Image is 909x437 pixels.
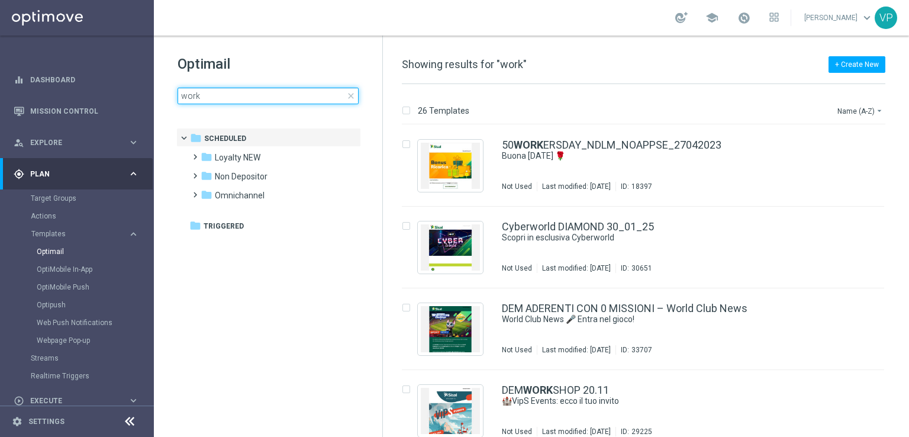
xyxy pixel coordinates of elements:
[178,88,359,104] input: Search Template
[37,318,123,327] a: Web Push Notifications
[178,54,359,73] h1: Optimail
[37,336,123,345] a: Webpage Pop-up
[875,106,884,115] i: arrow_drop_down
[502,427,532,436] div: Not Used
[502,396,834,407] div: 🏰VipS Events: ecco il tuo invito
[502,232,834,243] div: Scopri in esclusiva Cyberworld
[30,64,139,95] a: Dashboard
[502,303,747,314] a: DEM ADERENTI CON 0 MISSIONI – World Club News
[37,314,153,332] div: Web Push Notifications
[502,314,807,325] a: World Club News 🎤 Entra nel gioco!
[13,169,140,179] button: gps_fixed Plan keyboard_arrow_right
[421,224,480,271] img: 30651.jpeg
[13,75,140,85] button: equalizer Dashboard
[37,261,153,278] div: OptiMobile In-App
[502,221,654,232] a: Cyberworld DIAMOND 30_01_25
[215,152,260,163] span: Loyalty NEW
[523,384,553,396] b: WORK
[390,207,907,288] div: Press SPACE to select this row.
[37,243,153,261] div: Optimail
[31,230,116,237] span: Templates
[215,171,267,182] span: Non Depositor
[390,288,907,370] div: Press SPACE to select this row.
[31,211,123,221] a: Actions
[537,264,615,273] div: Last modified: [DATE]
[502,396,807,407] a: 🏰VipS Events: ecco il tuo invito
[615,182,652,191] div: ID:
[502,150,834,162] div: Buona festa del lavoro 🌹
[31,229,140,239] button: Templates keyboard_arrow_right
[14,137,128,148] div: Explore
[615,264,652,273] div: ID:
[201,170,212,182] i: folder
[28,418,65,425] a: Settings
[418,105,469,116] p: 26 Templates
[14,169,24,179] i: gps_fixed
[31,194,123,203] a: Target Groups
[390,125,907,207] div: Press SPACE to select this row.
[31,349,153,367] div: Streams
[514,139,543,151] b: WORK
[201,151,212,163] i: folder
[346,91,356,101] span: close
[537,427,615,436] div: Last modified: [DATE]
[13,396,140,406] button: play_circle_outline Execute keyboard_arrow_right
[128,137,139,148] i: keyboard_arrow_right
[502,385,609,396] a: DEMWORKSHOP 20.11
[31,230,128,237] div: Templates
[37,247,123,256] a: Optimail
[860,11,873,24] span: keyboard_arrow_down
[502,150,807,162] a: Buona [DATE] 🌹
[31,354,123,363] a: Streams
[537,345,615,355] div: Last modified: [DATE]
[37,282,123,292] a: OptiMobile Push
[502,232,807,243] a: Scopri in esclusiva Cyberworld
[14,137,24,148] i: person_search
[14,396,24,406] i: play_circle_outline
[402,58,527,70] span: Showing results for "work"
[631,264,652,273] div: 30651
[190,132,202,144] i: folder
[37,278,153,296] div: OptiMobile Push
[13,138,140,147] button: person_search Explore keyboard_arrow_right
[421,143,480,189] img: 18397.jpeg
[502,182,532,191] div: Not Used
[128,168,139,179] i: keyboard_arrow_right
[215,190,265,201] span: Omnichannel
[631,182,652,191] div: 18397
[204,221,244,232] span: Triggered
[37,300,123,310] a: Optipush
[12,416,22,427] i: settings
[502,345,532,355] div: Not Used
[875,7,897,29] div: VP
[31,367,153,385] div: Realtime Triggers
[31,225,153,349] div: Templates
[615,427,652,436] div: ID:
[14,75,24,85] i: equalizer
[14,95,139,127] div: Mission Control
[37,296,153,314] div: Optipush
[705,11,718,24] span: school
[803,9,875,27] a: [PERSON_NAME]keyboard_arrow_down
[14,64,139,95] div: Dashboard
[30,95,139,127] a: Mission Control
[421,306,480,352] img: 33707.jpeg
[615,345,652,355] div: ID:
[204,133,246,144] span: Scheduled
[14,169,128,179] div: Plan
[31,189,153,207] div: Target Groups
[30,171,128,178] span: Plan
[31,371,123,381] a: Realtime Triggers
[201,189,212,201] i: folder
[13,107,140,116] button: Mission Control
[30,397,128,404] span: Execute
[30,139,128,146] span: Explore
[631,427,652,436] div: 29225
[189,220,201,232] i: folder
[37,332,153,349] div: Webpage Pop-up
